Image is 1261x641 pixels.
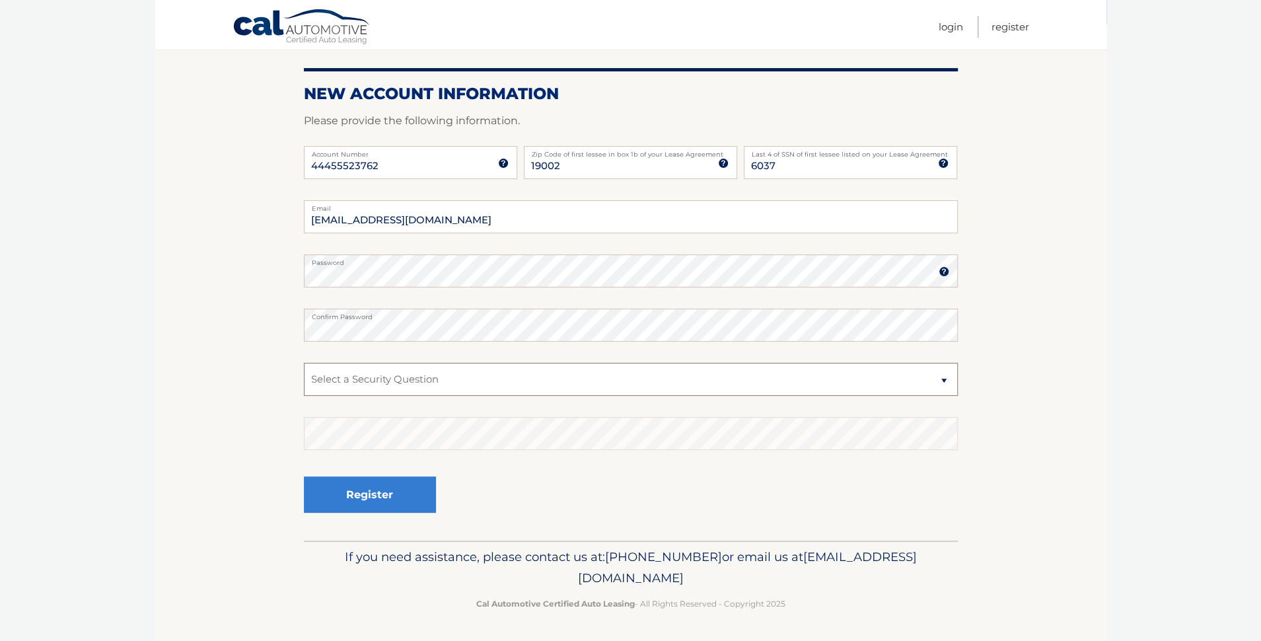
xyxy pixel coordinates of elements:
label: Last 4 of SSN of first lessee listed on your Lease Agreement [744,146,957,157]
label: Confirm Password [304,309,958,319]
img: tooltip.svg [718,158,729,169]
p: Please provide the following information. [304,112,958,130]
span: [EMAIL_ADDRESS][DOMAIN_NAME] [578,549,917,585]
p: - All Rights Reserved - Copyright 2025 [312,597,949,611]
strong: Cal Automotive Certified Auto Leasing [476,599,635,609]
input: Account Number [304,146,517,179]
label: Zip Code of first lessee in box 1b of your Lease Agreement [524,146,737,157]
img: tooltip.svg [939,266,949,277]
a: Login [939,16,963,38]
img: tooltip.svg [938,158,949,169]
label: Password [304,254,958,265]
input: Email [304,200,958,233]
button: Register [304,476,436,513]
h2: New Account Information [304,84,958,104]
a: Register [991,16,1029,38]
input: Zip Code [524,146,737,179]
p: If you need assistance, please contact us at: or email us at [312,547,949,589]
label: Email [304,200,958,211]
input: SSN or EIN (last 4 digits only) [744,146,957,179]
label: Account Number [304,146,517,157]
span: [PHONE_NUMBER] [605,549,722,564]
a: Cal Automotive [233,9,371,47]
img: tooltip.svg [498,158,509,169]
